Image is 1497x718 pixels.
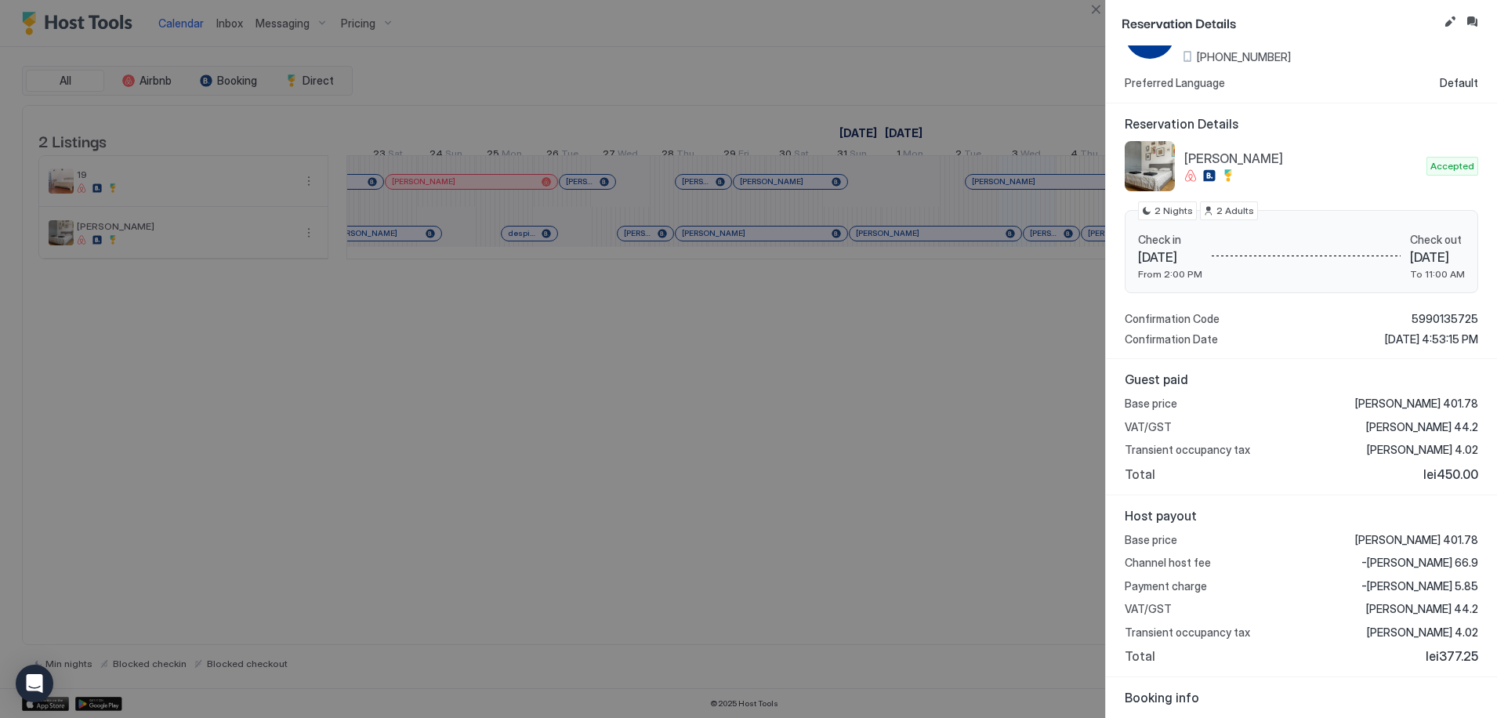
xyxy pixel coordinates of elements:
span: Guest paid [1125,372,1478,387]
span: VAT/GST [1125,602,1172,616]
span: To 11:00 AM [1410,268,1465,280]
span: Booking info [1125,690,1478,705]
span: [PERSON_NAME] 4.02 [1367,626,1478,640]
span: [DATE] [1138,249,1202,265]
span: [DATE] [1410,249,1465,265]
span: Total [1125,648,1155,664]
span: Total [1125,466,1155,482]
span: Base price [1125,397,1177,411]
span: Check out [1410,233,1465,247]
span: Preferred Language [1125,76,1225,90]
span: Transient occupancy tax [1125,626,1250,640]
span: lei450.00 [1423,466,1478,482]
button: Edit reservation [1441,13,1459,31]
span: Confirmation Code [1125,312,1220,326]
span: Check in [1138,233,1202,247]
span: [PERSON_NAME] 44.2 [1366,420,1478,434]
span: Confirmation Date [1125,332,1218,346]
span: 2 Adults [1216,204,1254,218]
span: 2 Nights [1154,204,1193,218]
span: Payment charge [1125,579,1207,593]
span: Channel host fee [1125,556,1211,570]
span: Transient occupancy tax [1125,443,1250,457]
div: listing image [1125,141,1175,191]
span: [PERSON_NAME] [1184,150,1420,166]
span: -[PERSON_NAME] 5.85 [1361,579,1478,593]
span: Base price [1125,533,1177,547]
span: lei377.25 [1426,648,1478,664]
span: -[PERSON_NAME] 66.9 [1361,556,1478,570]
div: Open Intercom Messenger [16,665,53,702]
span: Host payout [1125,508,1478,524]
span: [PERSON_NAME] 4.02 [1367,443,1478,457]
span: [PERSON_NAME] 44.2 [1366,602,1478,616]
span: Reservation Details [1122,13,1437,32]
span: Default [1440,76,1478,90]
span: Reservation Details [1125,116,1478,132]
span: [PERSON_NAME] 401.78 [1355,533,1478,547]
span: Accepted [1430,159,1474,173]
span: VAT/GST [1125,420,1172,434]
span: [PERSON_NAME] 401.78 [1355,397,1478,411]
button: Inbox [1463,13,1481,31]
span: [PHONE_NUMBER] [1197,50,1291,64]
span: From 2:00 PM [1138,268,1202,280]
span: 5990135725 [1412,312,1478,326]
span: [DATE] 4:53:15 PM [1385,332,1478,346]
